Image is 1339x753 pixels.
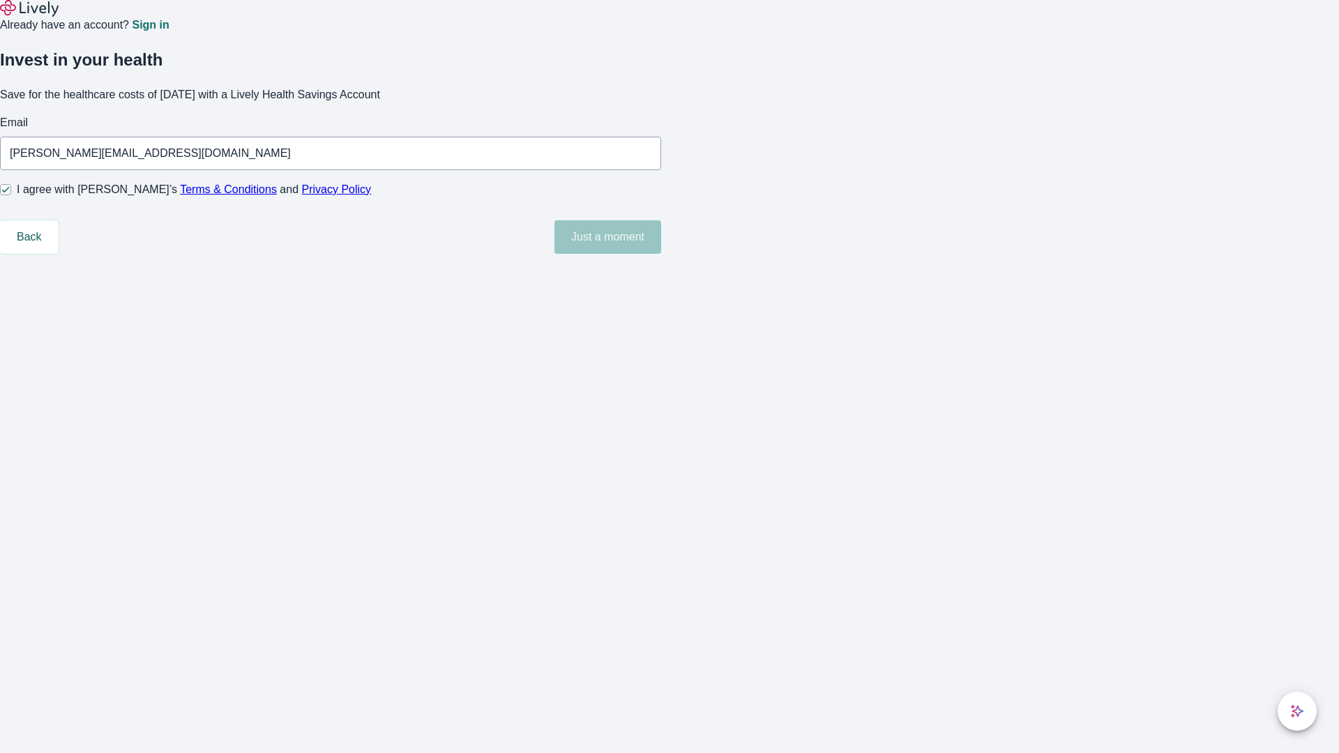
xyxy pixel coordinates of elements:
[1278,692,1317,731] button: chat
[180,183,277,195] a: Terms & Conditions
[1290,704,1304,718] svg: Lively AI Assistant
[17,181,371,198] span: I agree with [PERSON_NAME]’s and
[132,20,169,31] a: Sign in
[302,183,372,195] a: Privacy Policy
